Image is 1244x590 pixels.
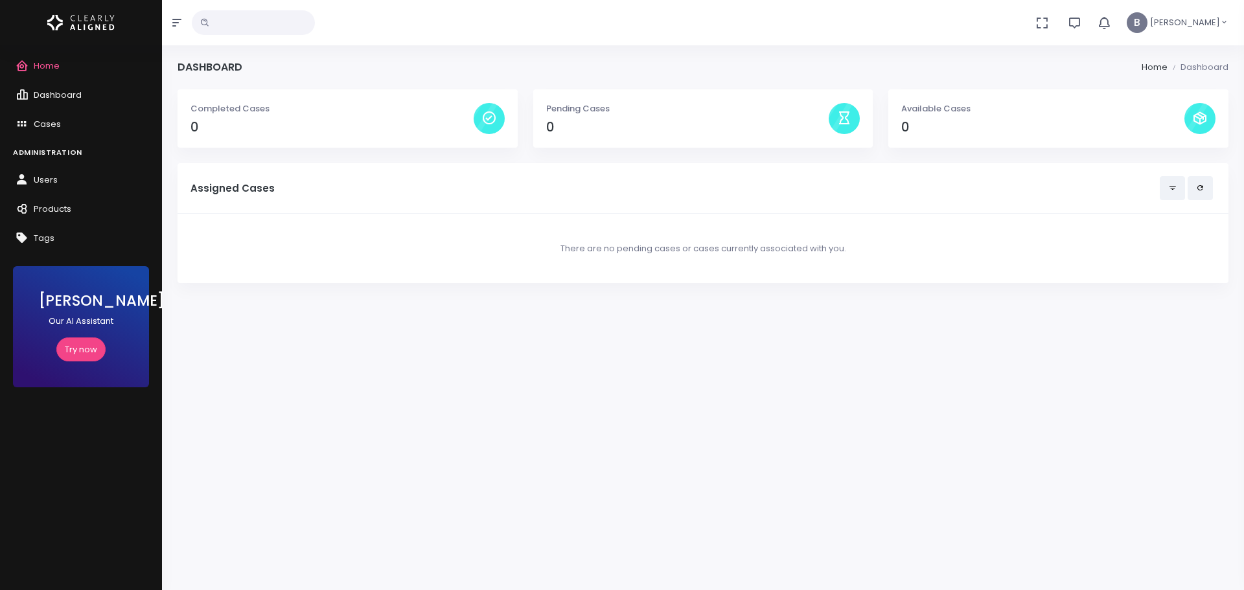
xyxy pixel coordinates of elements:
[34,203,71,215] span: Products
[34,118,61,130] span: Cases
[39,292,123,310] h3: [PERSON_NAME]
[34,89,82,101] span: Dashboard
[901,102,1184,115] p: Available Cases
[190,227,1215,271] div: There are no pending cases or cases currently associated with you.
[1127,12,1147,33] span: B
[47,9,115,36] img: Logo Horizontal
[178,61,242,73] h4: Dashboard
[546,120,829,135] h4: 0
[39,315,123,328] p: Our AI Assistant
[56,337,106,361] a: Try now
[190,120,474,135] h4: 0
[190,183,1160,194] h5: Assigned Cases
[901,120,1184,135] h4: 0
[34,232,54,244] span: Tags
[1150,16,1220,29] span: [PERSON_NAME]
[546,102,829,115] p: Pending Cases
[1168,61,1228,74] li: Dashboard
[1142,61,1168,74] li: Home
[34,60,60,72] span: Home
[190,102,474,115] p: Completed Cases
[34,174,58,186] span: Users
